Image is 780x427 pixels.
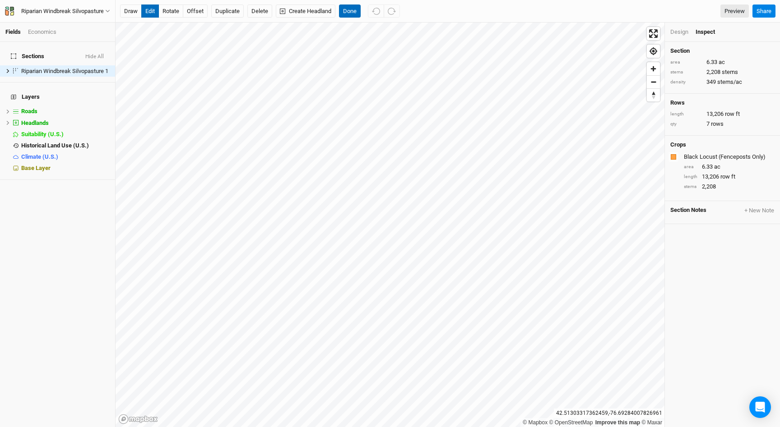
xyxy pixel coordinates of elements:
[28,28,56,36] div: Economics
[21,142,89,149] span: Historical Land Use (U.S.)
[725,110,740,118] span: row ft
[647,89,660,101] span: Reset bearing to north
[21,165,51,171] span: Base Layer
[384,5,400,18] button: Redo (^Z)
[684,153,773,161] div: Black Locust (Fenceposts Only)
[21,142,110,149] div: Historical Land Use (U.S.)
[670,79,702,86] div: density
[5,88,110,106] h4: Layers
[21,119,49,126] span: Headlands
[21,153,58,160] span: Climate (U.S.)
[549,419,593,426] a: OpenStreetMap
[21,165,110,172] div: Base Layer
[641,419,662,426] a: Maxar
[744,207,775,215] button: + New Note
[647,27,660,40] button: Enter fullscreen
[21,153,110,161] div: Climate (U.S.)
[11,53,44,60] span: Sections
[670,111,702,118] div: length
[696,28,728,36] div: Inspect
[21,68,110,75] div: Riparian Windbreak Silvopasture 1
[21,7,104,16] div: Riparian Windbreak Silvopasture
[684,163,775,171] div: 6.33
[717,78,742,86] span: stems/ac
[120,5,142,18] button: draw
[118,414,158,424] a: Mapbox logo
[670,58,775,66] div: 6.33
[523,419,548,426] a: Mapbox
[647,75,660,88] button: Zoom out
[714,163,720,171] span: ac
[670,141,686,148] h4: Crops
[21,131,64,138] span: Suitability (U.S.)
[595,419,640,426] a: Improve this map
[670,207,706,215] span: Section Notes
[21,108,37,115] span: Roads
[684,184,697,190] div: stems
[684,183,775,191] div: 2,208
[670,120,775,128] div: 7
[670,121,702,128] div: qty
[684,174,697,180] div: length
[647,88,660,101] button: Reset bearing to north
[711,120,724,128] span: rows
[684,164,697,170] div: area
[158,5,183,18] button: rotate
[670,78,775,86] div: 349
[247,5,272,18] button: Delete
[720,173,735,181] span: row ft
[21,131,110,138] div: Suitability (U.S.)
[670,68,775,76] div: 2,208
[5,6,111,16] button: Riparian Windbreak Silvopasture
[339,5,361,18] button: Done
[670,47,775,55] h4: Section
[684,173,775,181] div: 13,206
[670,69,702,76] div: stems
[749,396,771,418] div: Open Intercom Messenger
[276,5,335,18] button: Create Headland
[116,23,664,427] canvas: Map
[21,119,110,127] div: Headlands
[554,409,664,418] div: 42.51303317362459 , -76.69284007826961
[368,5,384,18] button: Undo (^z)
[719,58,725,66] span: ac
[21,108,110,115] div: Roads
[211,5,244,18] button: Duplicate
[752,5,775,18] button: Share
[670,28,688,36] div: Design
[183,5,208,18] button: offset
[5,28,21,35] a: Fields
[647,76,660,88] span: Zoom out
[670,110,775,118] div: 13,206
[722,68,738,76] span: stems
[647,62,660,75] button: Zoom in
[21,68,108,74] span: Riparian Windbreak Silvopasture 1
[720,5,749,18] a: Preview
[670,59,702,66] div: area
[85,54,104,60] button: Hide All
[670,99,775,106] h4: Rows
[141,5,159,18] button: edit
[647,45,660,58] button: Find my location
